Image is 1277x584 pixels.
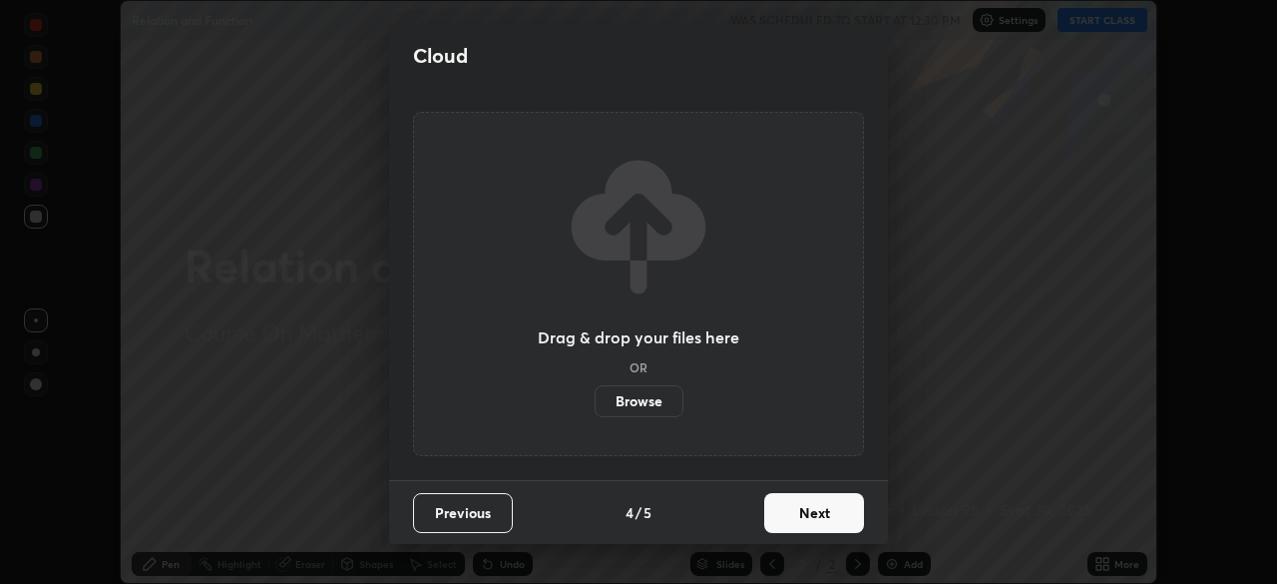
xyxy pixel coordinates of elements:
[636,502,641,523] h4: /
[630,361,647,373] h5: OR
[413,43,468,69] h2: Cloud
[538,329,739,345] h3: Drag & drop your files here
[643,502,651,523] h4: 5
[626,502,634,523] h4: 4
[764,493,864,533] button: Next
[413,493,513,533] button: Previous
